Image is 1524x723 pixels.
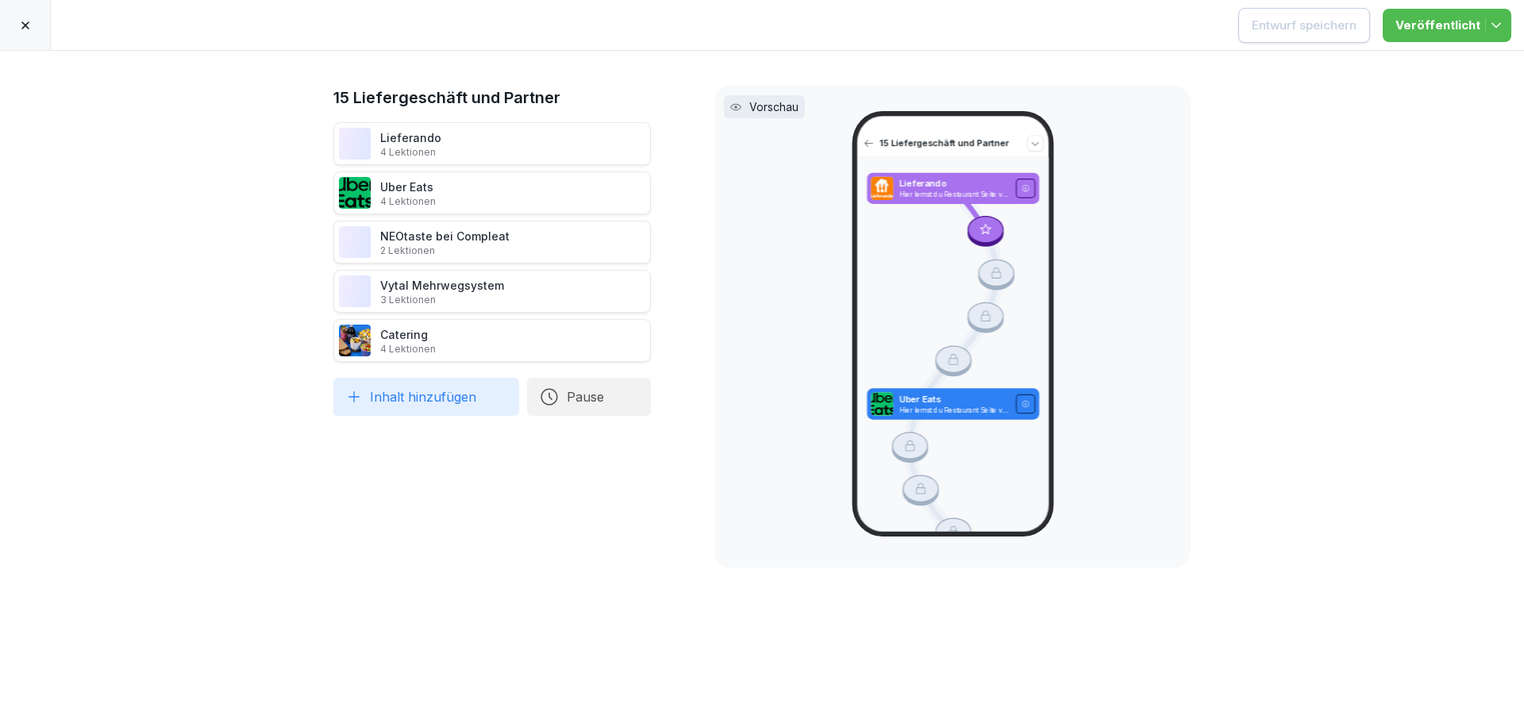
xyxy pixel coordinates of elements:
img: ejn2qzcp7q5eykzsx90mhlsr.png [339,275,371,307]
div: Uber Eats [380,179,436,208]
p: 4 Lektionen [380,195,436,208]
div: Entwurf speichern [1252,17,1357,34]
img: ocnhbe0f9rvd6lfdyiyybzpm.png [339,128,371,160]
div: Veröffentlicht [1395,17,1499,34]
p: 4 Lektionen [380,343,436,356]
div: Vytal Mehrwegsystem [380,277,504,306]
div: Catering4 Lektionen [333,319,651,362]
div: NEOtaste bei Compleat2 Lektionen [333,221,651,263]
div: Vytal Mehrwegsystem3 Lektionen [333,270,651,313]
p: 2 Lektionen [380,244,510,257]
div: Lieferando4 Lektionen [333,122,651,165]
button: Entwurf speichern [1238,8,1370,43]
div: NEOtaste bei Compleat [380,228,510,257]
h1: 15 Liefergeschäft und Partner [333,86,651,110]
p: 3 Lektionen [380,294,504,306]
button: Pause [527,378,651,416]
div: Catering [380,326,436,356]
img: c1q9yz7v4rwsx4s3law0f8jr.png [339,177,371,209]
div: Lieferando [380,129,441,159]
img: pr2pv3819ywg1krodngndps1.png [339,325,371,356]
p: Vorschau [749,98,799,115]
p: Lieferando [899,178,1010,190]
p: 15 Liefergeschäft und Partner [879,137,1022,150]
button: Veröffentlicht [1383,9,1511,42]
p: Hier lernst du Restaurant Seite von uber eats kennen. Nach dem Kurs weißt du, wie du Bestellungen... [899,406,1010,415]
p: Hier lernst du Restaurant Seite von [PERSON_NAME] kennen. Nach dem Kurs weißt du, wie du Bestellu... [899,190,1010,199]
div: Uber Eats4 Lektionen [333,171,651,214]
p: 4 Lektionen [380,146,441,159]
img: c1q9yz7v4rwsx4s3law0f8jr.png [870,393,892,417]
img: ocnhbe0f9rvd6lfdyiyybzpm.png [870,177,892,201]
p: Uber Eats [899,394,1010,406]
img: rpof62booatp1zk0s0h8eopk.png [339,226,371,258]
button: Inhalt hinzufügen [333,378,519,416]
